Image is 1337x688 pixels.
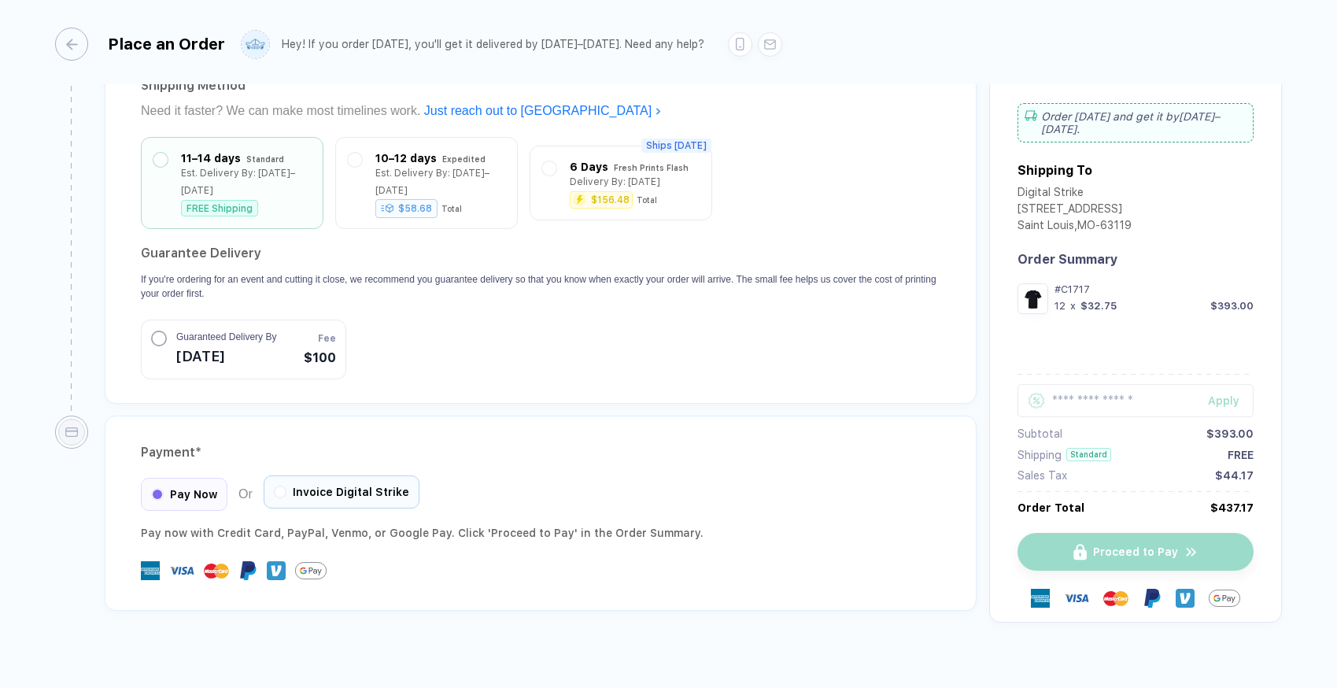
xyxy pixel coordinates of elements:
[591,195,630,205] div: $156.48
[1018,202,1132,219] div: [STREET_ADDRESS]
[318,331,336,346] span: Fee
[293,486,409,498] span: Invoice Digital Strike
[1021,287,1044,310] img: 1751019536721ymstr_nt_front.png
[1064,586,1089,611] img: visa
[1208,394,1254,407] div: Apply
[1018,427,1062,440] div: Subtotal
[1066,448,1111,461] div: Standard
[614,159,689,176] div: Fresh Prints Flash
[637,195,657,205] div: Total
[1018,103,1254,142] div: Order [DATE] and get it by [DATE]–[DATE] .
[1018,186,1132,202] div: Digital Strike
[1215,469,1254,482] div: $44.17
[176,330,276,344] span: Guaranteed Delivery By
[108,35,225,54] div: Place an Order
[1228,449,1254,461] div: FREE
[1209,583,1240,614] img: GPay
[1206,427,1254,440] div: $393.00
[153,150,311,216] div: 11–14 days StandardEst. Delivery By: [DATE]–[DATE]FREE Shipping
[181,200,258,216] div: FREE Shipping
[141,478,419,511] div: Or
[181,165,311,199] div: Est. Delivery By: [DATE]–[DATE]
[169,558,194,583] img: visa
[442,150,486,168] div: Expedited
[375,165,505,199] div: Est. Delivery By: [DATE]–[DATE]
[375,199,438,218] div: $58.68
[570,158,608,176] div: 6 Days
[424,104,662,117] a: Just reach out to [GEOGRAPHIC_DATA]
[282,38,704,51] div: Hey! If you order [DATE], you'll get it delivered by [DATE]–[DATE]. Need any help?
[1054,300,1066,312] div: 12
[242,31,269,58] img: user profile
[1210,501,1254,514] div: $437.17
[375,150,437,167] div: 10–12 days
[170,488,217,501] span: Pay Now
[1176,589,1195,608] img: Venmo
[542,158,700,208] div: 6 Days Fresh Prints FlashDelivery By: [DATE]$156.48Total
[1188,384,1254,417] button: Apply
[1210,300,1254,312] div: $393.00
[267,561,286,580] img: Venmo
[181,150,241,167] div: 11–14 days
[570,173,660,190] div: Delivery By: [DATE]
[1018,252,1254,267] div: Order Summary
[141,478,227,511] div: Pay Now
[1018,449,1062,461] div: Shipping
[246,150,284,168] div: Standard
[141,440,940,465] div: Payment
[348,150,505,216] div: 10–12 days ExpeditedEst. Delivery By: [DATE]–[DATE]$58.68Total
[141,561,160,580] img: express
[1018,469,1067,482] div: Sales Tax
[141,272,940,301] p: If you're ordering for an event and cutting it close, we recommend you guarantee delivery so that...
[1080,300,1117,312] div: $32.75
[295,555,327,586] img: GPay
[1018,219,1132,235] div: Saint Louis , MO - 63119
[141,241,940,266] h2: Guarantee Delivery
[1103,586,1128,611] img: master-card
[176,344,276,369] span: [DATE]
[141,98,940,124] div: Need it faster? We can make most timelines work.
[1018,163,1092,178] div: Shipping To
[1069,300,1077,312] div: x
[1143,589,1162,608] img: Paypal
[141,523,940,542] div: Pay now with Credit Card, PayPal , Venmo , or Google Pay. Click 'Proceed to Pay' in the Order Sum...
[1018,501,1084,514] div: Order Total
[1031,589,1050,608] img: express
[441,204,462,213] div: Total
[1054,283,1254,295] div: #C1717
[264,475,419,509] div: Invoice Digital Strike
[141,320,346,379] button: Guaranteed Delivery By[DATE]Fee$100
[238,561,257,580] img: Paypal
[641,139,711,153] span: Ships [DATE]
[304,349,336,368] span: $100
[204,558,229,583] img: master-card
[141,73,940,98] div: Shipping Method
